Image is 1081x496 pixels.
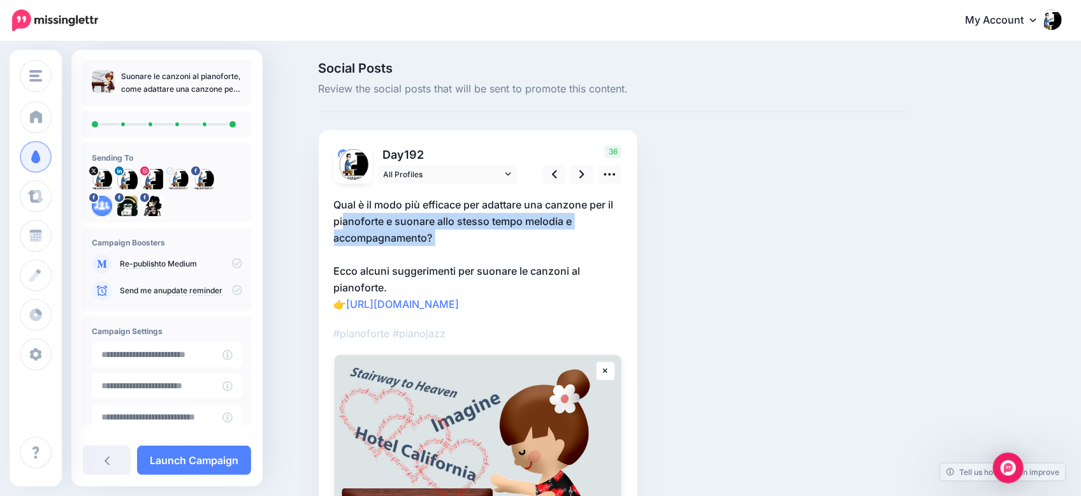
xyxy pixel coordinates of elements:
a: update reminder [163,286,222,296]
p: to Medium [120,258,242,270]
a: All Profiles [377,165,518,184]
img: 5_2zSM9mMSk-bsa81112.png [338,149,348,159]
h4: Sending To [92,153,242,163]
img: 64807065_1150739275111504_7951963907948544000_n-bsa102601.jpg [143,169,163,189]
p: Suonare le canzoni al pianoforte, come adattare una canzone per il piano [121,70,242,96]
img: 1570549342741-45007.png [117,169,138,189]
a: [URL][DOMAIN_NAME] [347,298,460,310]
img: 5_2zSM9mMSk-bsa81112.png [92,196,112,216]
a: Re-publish [120,259,159,269]
div: Open Intercom Messenger [993,453,1024,483]
p: Day [377,145,519,164]
span: Review the social posts that will be sent to promote this content. [319,81,910,98]
p: Qual è il modo più efficace per adattare una canzone per il pianoforte e suonare allo stesso temp... [334,196,622,312]
img: AOh14GiiPzDlo04bh4TWCuoNTZxJl-OwU8OYnMgtBtAPs96-c-61516.png [338,149,368,180]
p: Send me an [120,285,242,296]
img: menu.png [29,70,42,82]
a: Tell us how we can improve [940,463,1066,481]
h4: Campaign Boosters [92,238,242,247]
img: AOh14GiiPzDlo04bh4TWCuoNTZxJl-OwU8OYnMgtBtAPs96-c-61516.png [168,169,189,189]
img: Missinglettr [12,10,98,31]
span: All Profiles [384,168,502,181]
p: #pianoforte #pianojazz [334,325,622,342]
img: fa8ce8119e7d8d5e1be97866ef553f35_thumb.jpg [92,70,115,93]
span: 192 [405,148,424,161]
span: 36 [605,145,621,158]
img: picture-bsa81111.png [194,169,214,189]
img: picture-bsa81113.png [117,196,138,216]
a: My Account [952,5,1062,36]
h4: Campaign Settings [92,326,242,336]
img: 89851976_516648795922585_4336184366267891712_n-bsa81116.png [143,196,163,216]
span: Social Posts [319,62,910,75]
img: HttGZ6uy-27053.png [92,169,112,189]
